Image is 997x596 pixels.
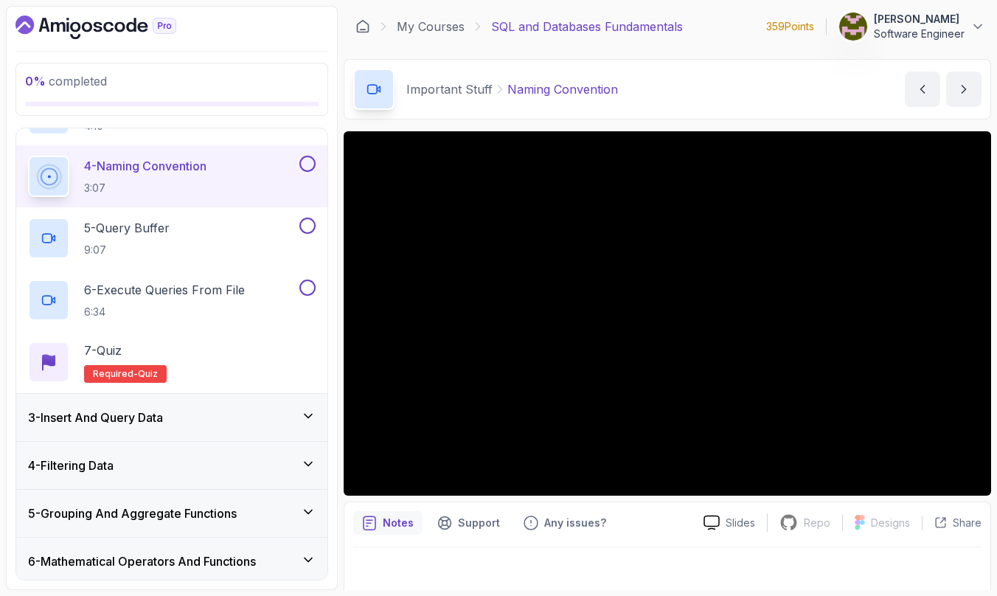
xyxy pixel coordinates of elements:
[84,181,206,195] p: 3:07
[25,74,46,89] span: 0 %
[16,490,327,537] button: 5-Grouping And Aggregate Functions
[84,305,245,319] p: 6:34
[84,219,170,237] p: 5 - Query Buffer
[953,516,982,530] p: Share
[726,516,755,530] p: Slides
[84,243,170,257] p: 9:07
[874,27,965,41] p: Software Engineer
[406,80,493,98] p: Important Stuff
[28,552,256,570] h3: 6 - Mathematical Operators And Functions
[804,516,830,530] p: Repo
[28,156,316,197] button: 4-Naming Convention3:07
[766,19,814,34] p: 359 Points
[353,511,423,535] button: notes button
[507,80,618,98] p: Naming Convention
[428,511,509,535] button: Support button
[28,457,114,474] h3: 4 - Filtering Data
[491,18,683,35] p: SQL and Databases Fundamentals
[16,538,327,585] button: 6-Mathematical Operators And Functions
[544,516,606,530] p: Any issues?
[28,409,163,426] h3: 3 - Insert And Query Data
[16,442,327,489] button: 4-Filtering Data
[692,515,767,530] a: Slides
[874,12,965,27] p: [PERSON_NAME]
[946,72,982,107] button: next content
[84,157,206,175] p: 4 - Naming Convention
[839,13,867,41] img: user profile image
[138,368,158,380] span: quiz
[28,505,237,522] h3: 5 - Grouping And Aggregate Functions
[16,394,327,441] button: 3-Insert And Query Data
[28,218,316,259] button: 5-Query Buffer9:07
[93,368,138,380] span: Required-
[344,131,991,496] iframe: 4 - Naming Convention
[28,342,316,383] button: 7-QuizRequired-quiz
[355,19,370,34] a: Dashboard
[397,18,465,35] a: My Courses
[28,280,316,321] button: 6-Execute Queries From File6:34
[922,516,982,530] button: Share
[838,12,985,41] button: user profile image[PERSON_NAME]Software Engineer
[84,281,245,299] p: 6 - Execute Queries From File
[515,511,615,535] button: Feedback button
[871,516,910,530] p: Designs
[15,15,210,39] a: Dashboard
[84,342,122,359] p: 7 - Quiz
[905,72,940,107] button: previous content
[458,516,500,530] p: Support
[383,516,414,530] p: Notes
[25,74,107,89] span: completed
